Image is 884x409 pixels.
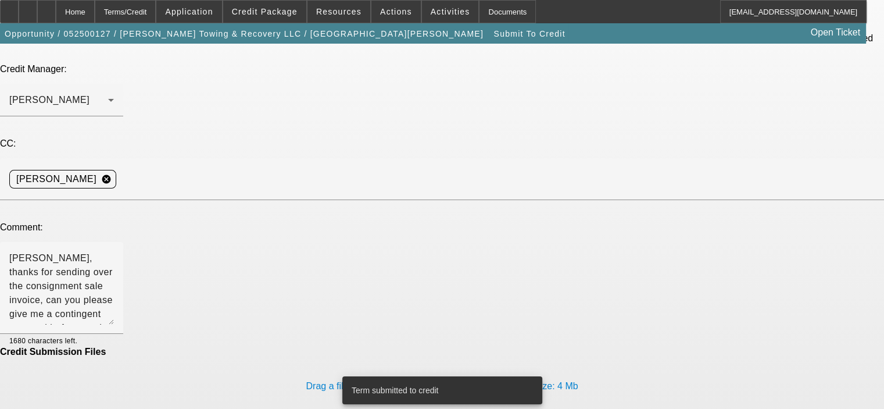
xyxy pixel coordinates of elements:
span: Resources [316,7,362,16]
span: Application [165,7,213,16]
span: Opportunity / 052500127 / [PERSON_NAME] Towing & Recovery LLC / [GEOGRAPHIC_DATA][PERSON_NAME] [5,29,484,38]
span: [PERSON_NAME] [16,172,96,186]
button: Actions [371,1,421,23]
mat-icon: cancel [96,174,116,184]
span: Actions [380,7,412,16]
button: Resources [307,1,370,23]
span: Credit Package [232,7,298,16]
a: Open Ticket [806,23,865,42]
button: Activities [422,1,479,23]
span: Submit To Credit [493,29,565,38]
span: [PERSON_NAME] [9,95,90,105]
button: Submit To Credit [491,23,568,44]
span: Activities [431,7,470,16]
div: Term submitted to credit [342,376,538,404]
mat-hint: 1680 characters left. [9,334,77,347]
button: Credit Package [223,1,306,23]
button: Application [156,1,221,23]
